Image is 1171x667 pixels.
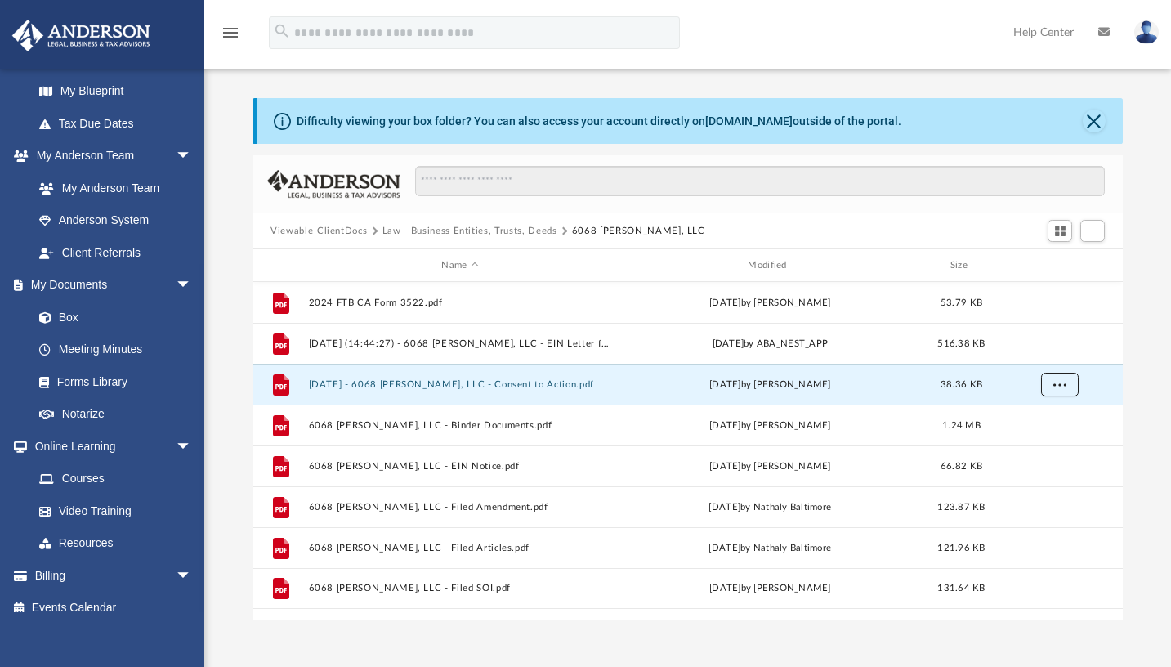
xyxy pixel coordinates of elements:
[619,378,922,392] div: [DATE] by [PERSON_NAME]
[309,583,612,593] button: 6068 [PERSON_NAME], LLC - Filed SOI.pdf
[937,584,985,593] span: 131.64 KB
[1080,220,1105,243] button: Add
[23,236,208,269] a: Client Referrals
[11,140,208,172] a: My Anderson Teamarrow_drop_down
[11,269,208,302] a: My Documentsarrow_drop_down
[941,462,982,471] span: 66.82 KB
[941,298,982,307] span: 53.79 KB
[253,282,1123,621] div: grid
[23,463,208,495] a: Courses
[619,296,922,311] div: [DATE] by [PERSON_NAME]
[1134,20,1159,44] img: User Pic
[11,430,208,463] a: Online Learningarrow_drop_down
[270,224,367,239] button: Viewable-ClientDocs
[619,500,922,515] div: [DATE] by Nathaly Baltimore
[942,421,981,430] span: 1.24 MB
[23,301,200,333] a: Box
[937,503,985,512] span: 123.87 KB
[382,224,557,239] button: Law - Business Entities, Trusts, Deeds
[929,258,994,273] div: Size
[23,204,208,237] a: Anderson System
[23,398,208,431] a: Notarize
[572,224,705,239] button: 6068 [PERSON_NAME], LLC
[705,114,793,128] a: [DOMAIN_NAME]
[309,502,612,513] button: 6068 [PERSON_NAME], LLC - Filed Amendment.pdf
[309,543,612,553] button: 6068 [PERSON_NAME], LLC - Filed Articles.pdf
[297,113,901,130] div: Difficulty viewing your box folder? You can also access your account directly on outside of the p...
[1048,220,1072,243] button: Switch to Grid View
[309,461,612,472] button: 6068 [PERSON_NAME], LLC - EIN Notice.pdf
[941,380,982,389] span: 38.36 KB
[619,337,922,351] div: [DATE] by ABA_NEST_APP
[176,269,208,302] span: arrow_drop_down
[23,172,200,204] a: My Anderson Team
[415,166,1105,197] input: Search files and folders
[260,258,301,273] div: id
[221,31,240,43] a: menu
[308,258,611,273] div: Name
[619,258,922,273] div: Modified
[23,495,200,527] a: Video Training
[1041,373,1079,397] button: More options
[1083,110,1106,132] button: Close
[176,430,208,463] span: arrow_drop_down
[309,298,612,308] button: 2024 FTB CA Form 3522.pdf
[23,527,208,560] a: Resources
[273,22,291,40] i: search
[23,365,200,398] a: Forms Library
[619,541,922,556] div: [DATE] by Nathaly Baltimore
[619,581,922,596] div: [DATE] by [PERSON_NAME]
[176,140,208,173] span: arrow_drop_down
[221,23,240,43] i: menu
[309,338,612,349] button: [DATE] (14:44:27) - 6068 [PERSON_NAME], LLC - EIN Letter from IRS.pdf
[937,544,985,553] span: 121.96 KB
[309,420,612,431] button: 6068 [PERSON_NAME], LLC - Binder Documents.pdf
[937,339,985,348] span: 516.38 KB
[23,333,208,366] a: Meeting Minutes
[309,379,612,390] button: [DATE] - 6068 [PERSON_NAME], LLC - Consent to Action.pdf
[11,559,217,592] a: Billingarrow_drop_down
[23,107,217,140] a: Tax Due Dates
[7,20,155,51] img: Anderson Advisors Platinum Portal
[619,419,922,433] div: [DATE] by [PERSON_NAME]
[176,559,208,593] span: arrow_drop_down
[1001,258,1115,273] div: id
[23,75,208,108] a: My Blueprint
[619,459,922,474] div: [DATE] by [PERSON_NAME]
[11,592,217,624] a: Events Calendar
